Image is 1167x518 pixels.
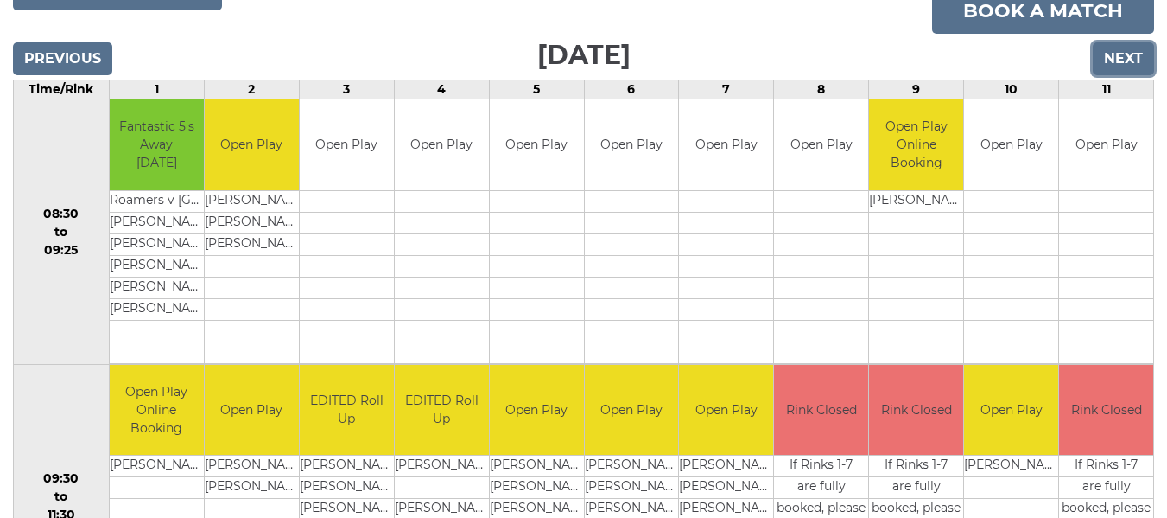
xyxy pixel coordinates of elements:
td: Open Play [395,99,489,190]
td: EDITED Roll Up [300,365,394,456]
td: 2 [204,80,299,99]
td: 6 [584,80,679,99]
td: [PERSON_NAME] [110,255,204,277]
td: [PERSON_NAME] [300,456,394,477]
td: [PERSON_NAME] [869,190,963,212]
td: [PERSON_NAME] [205,233,299,255]
td: Fantastic 5's Away [DATE] [110,99,204,190]
td: Rink Closed [869,365,963,456]
td: Time/Rink [14,80,110,99]
td: Roamers v [GEOGRAPHIC_DATA] [110,190,204,212]
td: [PERSON_NAME] [490,477,584,499]
td: [PERSON_NAME] [205,477,299,499]
td: 08:30 to 09:25 [14,99,110,365]
td: [PERSON_NAME] [110,212,204,233]
td: Open Play [585,99,679,190]
td: Open Play [679,99,773,190]
td: If Rinks 1-7 [774,456,868,477]
td: 3 [299,80,394,99]
td: Open Play [205,365,299,456]
td: 7 [679,80,774,99]
td: Open Play Online Booking [869,99,963,190]
td: 1 [109,80,204,99]
td: Open Play [679,365,773,456]
td: If Rinks 1-7 [1059,456,1153,477]
td: [PERSON_NAME] [585,477,679,499]
td: [PERSON_NAME] [205,190,299,212]
td: 8 [774,80,869,99]
td: Open Play [964,99,1058,190]
td: [PERSON_NAME] [490,456,584,477]
td: are fully [774,477,868,499]
td: 5 [489,80,584,99]
td: Rink Closed [774,365,868,456]
td: [PERSON_NAME] [679,456,773,477]
td: 10 [964,80,1059,99]
td: Open Play [490,99,584,190]
td: Open Play Online Booking [110,365,204,456]
td: EDITED Roll Up [395,365,489,456]
td: Open Play [1059,99,1153,190]
td: Rink Closed [1059,365,1153,456]
td: are fully [1059,477,1153,499]
td: Open Play [490,365,584,456]
td: If Rinks 1-7 [869,456,963,477]
td: 11 [1059,80,1154,99]
td: [PERSON_NAME] [110,298,204,320]
input: Previous [13,42,112,75]
td: [PERSON_NAME] [110,456,204,477]
td: Open Play [774,99,868,190]
td: [PERSON_NAME] [679,477,773,499]
td: 9 [869,80,964,99]
input: Next [1093,42,1154,75]
td: Open Play [964,365,1058,456]
td: [PERSON_NAME] [110,277,204,298]
td: [PERSON_NAME] [300,477,394,499]
td: Open Play [300,99,394,190]
td: [PERSON_NAME] [964,456,1058,477]
td: [PERSON_NAME] [205,212,299,233]
td: Open Play [585,365,679,456]
td: [PERSON_NAME] [205,456,299,477]
td: are fully [869,477,963,499]
td: Open Play [205,99,299,190]
td: [PERSON_NAME] [395,456,489,477]
td: 4 [394,80,489,99]
td: [PERSON_NAME] [585,456,679,477]
td: [PERSON_NAME] [110,233,204,255]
